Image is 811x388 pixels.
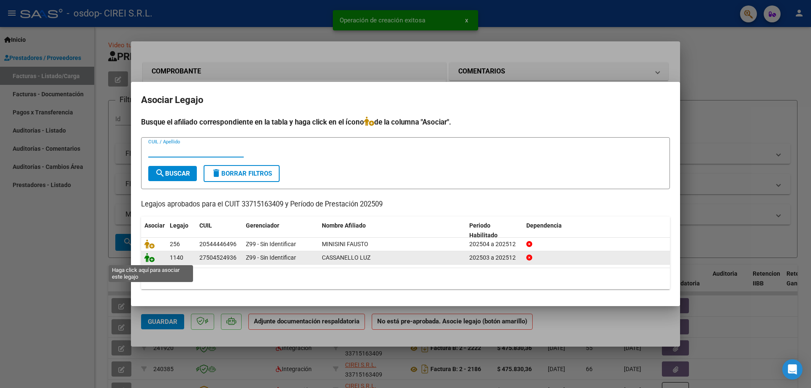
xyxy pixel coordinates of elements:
[155,170,190,177] span: Buscar
[322,241,368,247] span: MINISINI FAUSTO
[322,222,366,229] span: Nombre Afiliado
[782,359,803,380] div: Open Intercom Messenger
[318,217,466,244] datatable-header-cell: Nombre Afiliado
[141,92,670,108] h2: Asociar Legajo
[148,166,197,181] button: Buscar
[141,268,670,289] div: 2 registros
[211,168,221,178] mat-icon: delete
[196,217,242,244] datatable-header-cell: CUIL
[526,222,562,229] span: Dependencia
[523,217,670,244] datatable-header-cell: Dependencia
[170,222,188,229] span: Legajo
[199,253,237,263] div: 27504524936
[322,254,370,261] span: CASSANELLO LUZ
[199,222,212,229] span: CUIL
[469,222,498,239] span: Periodo Habilitado
[246,222,279,229] span: Gerenciador
[204,165,280,182] button: Borrar Filtros
[141,217,166,244] datatable-header-cell: Asociar
[469,239,520,249] div: 202504 a 202512
[141,199,670,210] p: Legajos aprobados para el CUIT 33715163409 y Período de Prestación 202509
[246,254,296,261] span: Z99 - Sin Identificar
[170,241,180,247] span: 256
[469,253,520,263] div: 202503 a 202512
[199,239,237,249] div: 20544446496
[211,170,272,177] span: Borrar Filtros
[141,117,670,128] h4: Busque el afiliado correspondiente en la tabla y haga click en el ícono de la columna "Asociar".
[144,222,165,229] span: Asociar
[166,217,196,244] datatable-header-cell: Legajo
[246,241,296,247] span: Z99 - Sin Identificar
[242,217,318,244] datatable-header-cell: Gerenciador
[170,254,183,261] span: 1140
[466,217,523,244] datatable-header-cell: Periodo Habilitado
[155,168,165,178] mat-icon: search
